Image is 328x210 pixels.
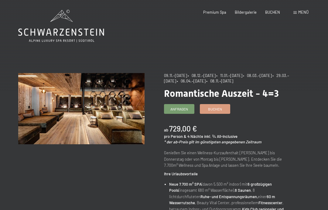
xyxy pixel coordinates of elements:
[216,73,242,78] span: • 11.01.–[DATE]
[258,200,282,205] strong: Fitnesscenter
[164,150,290,168] p: Genießen Sie einen Wellness-Kurzaufenthalt [PERSON_NAME] bis Donnerstag oder von Montag bis [PERS...
[164,88,279,99] span: Romantische Auszeit - 4=3
[204,134,237,139] span: inkl. ¾ All-Inclusive
[164,104,194,114] a: Anfragen
[298,10,309,15] span: Menü
[187,134,203,139] span: 4 Nächte
[164,128,168,132] span: ab
[235,10,257,15] a: Bildergalerie
[206,79,233,83] span: • 08.11.–[DATE]
[169,124,197,133] b: 729,00 €
[203,10,226,15] a: Premium Spa
[235,188,251,193] strong: 8 Saunen
[188,73,216,78] span: • 08.12.–[DATE]
[265,10,280,15] a: BUCHEN
[164,139,261,144] em: * der ab-Preis gilt im günstigsten angegebenen Zeitraum
[200,194,258,199] strong: Ruhe- und Entspannungsräumen,
[208,107,222,112] span: Buchen
[177,79,206,83] span: • 06.04.–[DATE]
[164,73,289,83] span: • 29.03.–[DATE]
[164,134,186,139] span: pro Person &
[200,104,230,114] a: Buchen
[164,73,187,78] span: 09.11.–[DATE]
[169,182,202,187] strong: Neue 7.700 m² SPA
[164,171,198,176] strong: Ihre Urlaubsvorteile
[170,107,188,112] span: Anfragen
[243,73,272,78] span: • 08.03.–[DATE]
[18,73,145,144] img: Romantische Auszeit - 4=3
